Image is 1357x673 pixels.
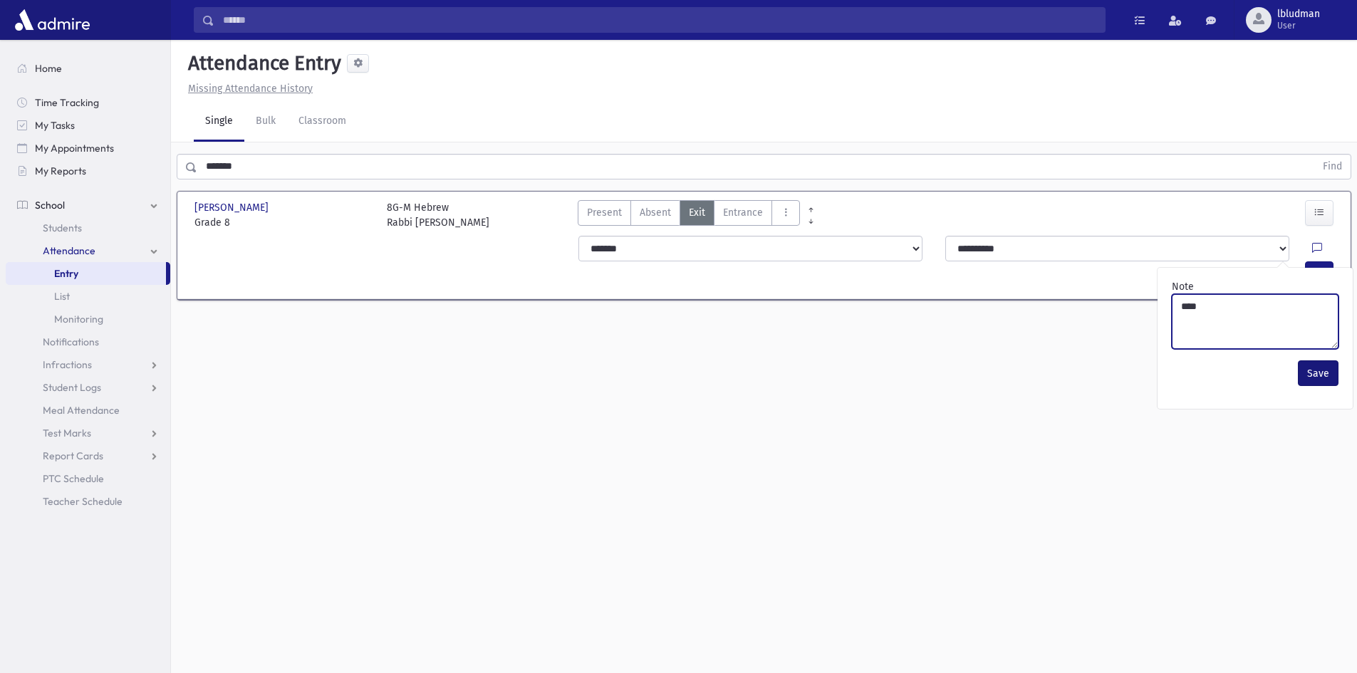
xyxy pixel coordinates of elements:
button: Save [1298,360,1338,386]
span: Attendance [43,244,95,257]
span: lbludman [1277,9,1320,20]
div: AttTypes [578,200,800,230]
button: Find [1314,155,1351,179]
a: Entry [6,262,166,285]
span: Present [587,205,622,220]
label: Note [1172,279,1194,294]
a: Teacher Schedule [6,490,170,513]
a: My Appointments [6,137,170,160]
span: Grade 8 [194,215,373,230]
span: User [1277,20,1320,31]
span: Monitoring [54,313,103,325]
a: Classroom [287,102,358,142]
a: Meal Attendance [6,399,170,422]
a: Monitoring [6,308,170,330]
a: Single [194,102,244,142]
span: Student Logs [43,381,101,394]
a: Bulk [244,102,287,142]
span: Entry [54,267,78,280]
a: Missing Attendance History [182,83,313,95]
span: My Reports [35,165,86,177]
span: Notifications [43,335,99,348]
span: Report Cards [43,449,103,462]
span: Exit [689,205,705,220]
a: Home [6,57,170,80]
span: Students [43,221,82,234]
span: Teacher Schedule [43,495,123,508]
input: Search [214,7,1105,33]
a: Attendance [6,239,170,262]
span: Absent [640,205,671,220]
a: Infractions [6,353,170,376]
img: AdmirePro [11,6,93,34]
div: 8G-M Hebrew Rabbi [PERSON_NAME] [387,200,489,230]
span: Time Tracking [35,96,99,109]
a: School [6,194,170,216]
a: Students [6,216,170,239]
a: Report Cards [6,444,170,467]
a: Test Marks [6,422,170,444]
span: My Tasks [35,119,75,132]
span: Entrance [723,205,763,220]
span: Infractions [43,358,92,371]
span: Meal Attendance [43,404,120,417]
span: Test Marks [43,427,91,439]
h5: Attendance Entry [182,51,341,75]
a: My Reports [6,160,170,182]
span: PTC Schedule [43,472,104,485]
a: Student Logs [6,376,170,399]
a: List [6,285,170,308]
span: List [54,290,70,303]
span: My Appointments [35,142,114,155]
a: Time Tracking [6,91,170,114]
a: PTC Schedule [6,467,170,490]
span: School [35,199,65,212]
span: Home [35,62,62,75]
u: Missing Attendance History [188,83,313,95]
a: Notifications [6,330,170,353]
span: [PERSON_NAME] [194,200,271,215]
a: My Tasks [6,114,170,137]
